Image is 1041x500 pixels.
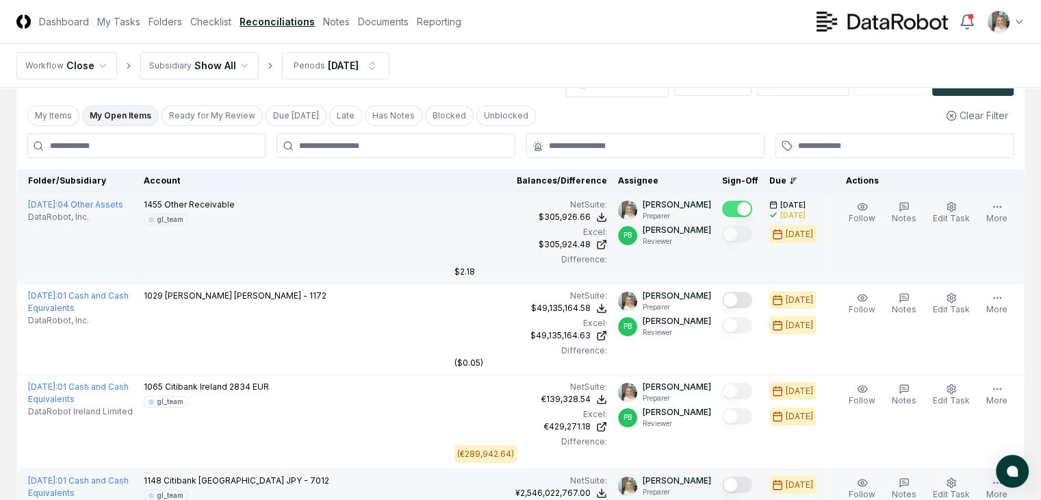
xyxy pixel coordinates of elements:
div: Difference: [454,436,607,448]
button: More [984,290,1010,318]
div: [DATE] [780,210,806,221]
p: [PERSON_NAME] [643,290,711,302]
img: ACg8ocKh93A2PVxV7CaGalYBgc3fGwopTyyIAwAiiQ5buQbeS2iRnTQ=s96-c [618,201,637,220]
span: DataRobot, Inc. [28,314,89,327]
button: Follow [846,199,878,227]
img: ACg8ocKh93A2PVxV7CaGalYBgc3fGwopTyyIAwAiiQ5buQbeS2iRnTQ=s96-c [618,292,637,311]
div: (€289,942.64) [457,448,514,460]
button: Mark complete [722,383,752,399]
div: Excel: [454,226,607,238]
button: Notes [889,199,919,227]
div: $2.18 [454,266,475,278]
span: [DATE] : [28,290,57,301]
div: $305,926.66 [539,211,591,223]
button: Late [329,105,362,126]
span: Follow [849,213,875,223]
span: [DATE] : [28,475,57,486]
a: Checklist [190,14,231,29]
button: Follow [846,381,878,410]
img: ACg8ocKh93A2PVxV7CaGalYBgc3fGwopTyyIAwAiiQ5buQbeS2iRnTQ=s96-c [618,477,637,496]
button: Edit Task [930,381,973,410]
div: €429,271.18 [544,421,591,433]
p: Preparer [643,302,711,312]
span: 1455 [144,199,162,210]
th: Folder/Subsidiary [17,169,139,193]
button: €139,328.54 [541,393,607,405]
button: Unblocked [476,105,536,126]
button: Follow [846,290,878,318]
div: $49,135,164.63 [530,329,591,342]
a: $49,135,164.63 [454,329,607,342]
button: Mark complete [722,317,752,334]
button: ¥2,546,022,767.00 [515,487,607,499]
span: 1029 [144,290,163,301]
div: Workflow [25,60,64,72]
img: ACg8ocKh93A2PVxV7CaGalYBgc3fGwopTyyIAwAiiQ5buQbeS2iRnTQ=s96-c [988,11,1010,33]
div: Subsidiary [149,60,192,72]
span: DataRobot Ireland Limited [28,405,133,418]
span: Edit Task [933,213,970,223]
a: My Tasks [97,14,140,29]
span: Follow [849,304,875,314]
div: €139,328.54 [541,393,591,405]
span: DataRobot, Inc. [28,211,89,223]
button: Notes [889,381,919,410]
div: [DATE] [786,479,813,491]
a: $305,924.48 [454,238,607,251]
div: [DATE] [786,294,813,306]
button: My Open Items [82,105,159,126]
a: [DATE]:01 Cash and Cash Equivalents [28,475,129,498]
a: Reconciliations [240,14,315,29]
p: Preparer [643,393,711,403]
button: Notes [889,290,919,318]
p: Preparer [643,211,711,221]
button: Edit Task [930,199,973,227]
span: PB [624,321,632,332]
div: [DATE] [786,319,813,332]
button: My Items [27,105,79,126]
a: Notes [323,14,350,29]
button: Mark complete [722,226,752,242]
div: NetSuite : [454,290,607,302]
div: Excel: [454,408,607,421]
a: [DATE]:01 Cash and Cash Equivalents [28,382,129,404]
span: [PERSON_NAME] [PERSON_NAME] - 1172 [165,290,326,301]
span: Notes [892,489,916,499]
span: Edit Task [933,304,970,314]
p: [PERSON_NAME] [643,199,711,211]
span: Edit Task [933,489,970,499]
span: 1065 [144,382,163,392]
a: [DATE]:04 Other Assets [28,199,123,210]
a: Dashboard [39,14,89,29]
nav: breadcrumb [16,52,389,79]
div: ¥2,546,022,767.00 [515,487,591,499]
div: NetSuite : [454,199,607,211]
div: $305,924.48 [539,238,591,251]
button: Ready for My Review [162,105,263,126]
button: More [984,381,1010,410]
div: [DATE] [786,228,813,240]
div: Due [769,175,824,187]
img: DataRobot logo [817,12,948,32]
a: €429,271.18 [454,421,607,433]
button: atlas-launcher [996,455,1029,488]
th: Assignee [613,169,717,193]
span: PB [624,230,632,240]
a: Documents [358,14,409,29]
button: Blocked [425,105,474,126]
div: [DATE] [328,58,359,73]
div: NetSuite : [454,475,607,487]
div: Difference: [454,345,607,357]
span: Notes [892,304,916,314]
span: Follow [849,395,875,405]
p: Reviewer [643,236,711,247]
span: [DATE] : [28,199,57,210]
button: $305,926.66 [539,211,607,223]
div: gl_team [157,397,183,407]
p: [PERSON_NAME] [643,224,711,236]
p: Preparer [643,487,711,497]
button: More [984,199,1010,227]
p: [PERSON_NAME] [643,475,711,487]
span: [DATE] : [28,382,57,392]
div: Account [144,175,444,187]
